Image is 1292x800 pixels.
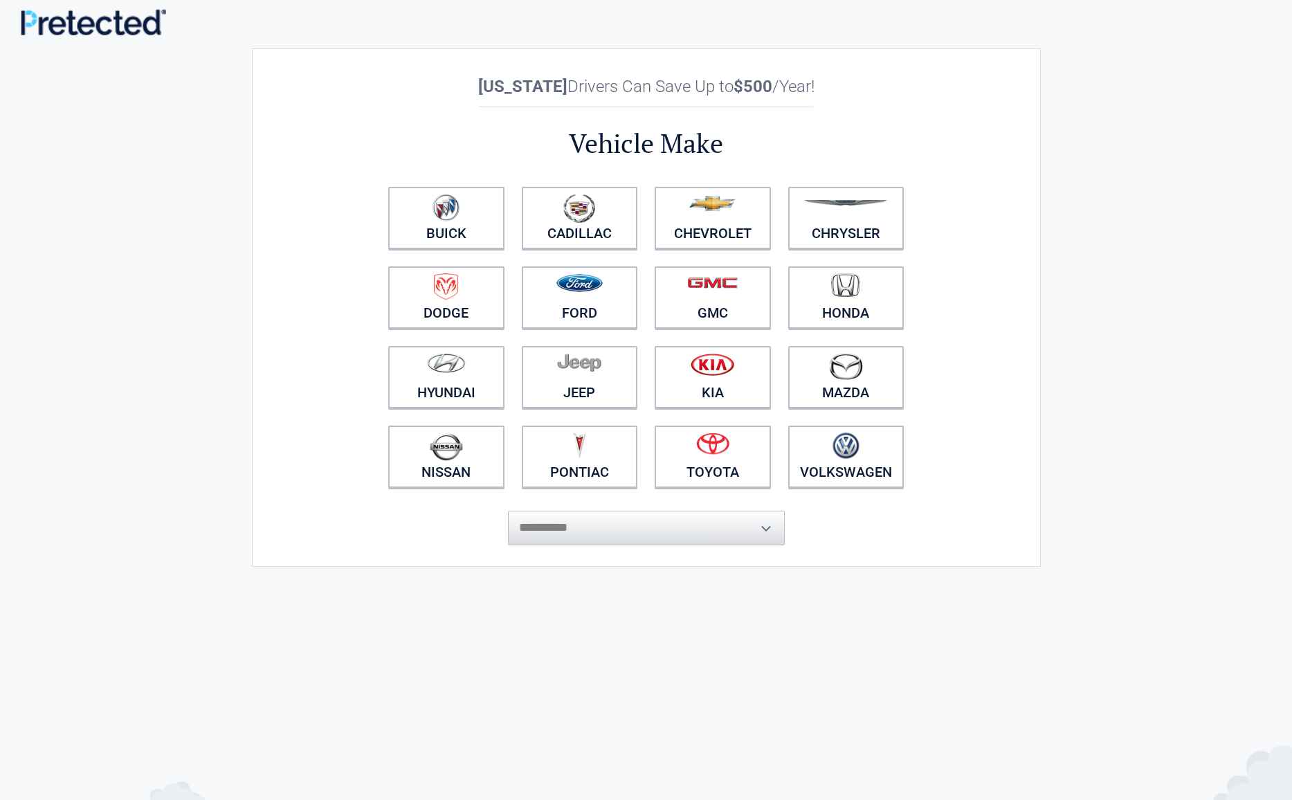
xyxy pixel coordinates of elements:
[788,266,904,329] a: Honda
[522,266,638,329] a: Ford
[689,196,736,211] img: chevrolet
[828,353,863,380] img: mazda
[696,433,729,455] img: toyota
[563,194,595,223] img: cadillac
[478,77,567,96] b: [US_STATE]
[557,353,601,372] img: jeep
[21,9,166,35] img: Main Logo
[380,77,913,96] h2: Drivers Can Save Up to /Year
[691,353,734,376] img: kia
[788,426,904,488] a: Volkswagen
[556,274,603,292] img: ford
[434,273,458,300] img: dodge
[522,187,638,249] a: Cadillac
[734,77,772,96] b: $500
[655,426,771,488] a: Toyota
[655,266,771,329] a: GMC
[433,194,460,221] img: buick
[388,187,504,249] a: Buick
[788,346,904,408] a: Mazda
[388,426,504,488] a: Nissan
[522,426,638,488] a: Pontiac
[522,346,638,408] a: Jeep
[388,346,504,408] a: Hyundai
[427,353,466,373] img: hyundai
[388,266,504,329] a: Dodge
[572,433,586,459] img: pontiac
[380,126,913,161] h2: Vehicle Make
[803,200,888,206] img: chrysler
[788,187,904,249] a: Chrysler
[655,346,771,408] a: Kia
[655,187,771,249] a: Chevrolet
[687,277,738,289] img: gmc
[832,433,859,460] img: volkswagen
[430,433,463,461] img: nissan
[831,273,860,298] img: honda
